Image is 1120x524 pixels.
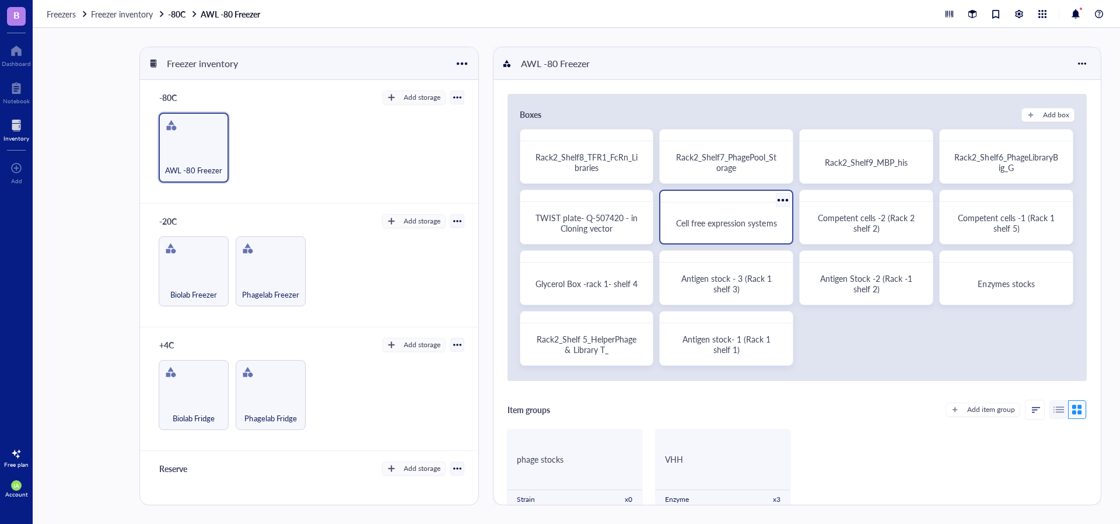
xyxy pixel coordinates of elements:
[517,495,535,504] div: Strain
[404,92,440,103] div: Add storage
[168,9,262,19] a: -80CAWL -80 Freezer
[954,151,1058,173] span: Rack2_Shelf6_PhageLibraryBig_G
[773,495,780,504] div: x 3
[665,495,689,504] div: Enzyme
[517,453,563,465] span: phage stocks
[5,491,28,498] div: Account
[516,54,595,74] div: AWL -80 Freezer
[537,333,639,355] span: Rack2_Shelf 5_HelperPhage & Library T_
[91,8,153,20] span: Freezer inventory
[1043,110,1069,120] div: Add box
[382,462,446,476] button: Add storage
[535,151,638,173] span: Rack2_Shelf8_TFR1_FcRn_Libraries
[173,412,215,425] span: Biolab Fridge
[91,9,166,19] a: Freezer inventory
[13,482,19,489] span: IA
[825,156,908,168] span: Rack2_Shelf9_MBP_his
[154,213,224,229] div: -20C
[404,463,440,474] div: Add storage
[508,403,550,416] div: Item groups
[2,41,31,67] a: Dashboard
[47,8,76,20] span: Freezers
[818,212,917,234] span: Competent cells -2 (Rack 2 shelf 2)
[165,164,222,177] span: AWL -80 Freezer
[242,288,299,301] span: Phagelab Freezer
[978,278,1034,289] span: Enzymes stocks
[170,288,217,301] span: Biolab Freezer
[946,403,1020,417] button: Add item group
[967,404,1015,415] div: Add item group
[3,135,29,142] div: Inventory
[154,89,224,106] div: -80C
[1021,108,1074,122] button: Add box
[958,212,1057,234] span: Competent cells -1 (Rack 1 shelf 5)
[535,212,639,234] span: TWIST plate- Q-507420 - in Cloning vector
[154,337,224,353] div: +4C
[535,278,638,289] span: Glycerol Box -rack 1- shelf 4
[404,340,440,350] div: Add storage
[47,9,89,19] a: Freezers
[382,338,446,352] button: Add storage
[154,460,224,477] div: Reserve
[820,273,915,295] span: Antigen Stock -2 (Rack -1 shelf 2)
[162,54,243,74] div: Freezer inventory
[3,116,29,142] a: Inventory
[382,90,446,104] button: Add storage
[13,8,20,22] span: B
[681,273,774,295] span: Antigen stock - 3 (Rack 1 shelf 3)
[625,495,632,504] div: x 0
[665,453,683,465] span: VHH
[676,151,776,173] span: Rack2_Shelf7_PhagePool_Storage
[11,177,22,184] div: Add
[382,214,446,228] button: Add storage
[4,461,29,468] div: Free plan
[2,60,31,67] div: Dashboard
[3,97,30,104] div: Notebook
[520,108,541,122] div: Boxes
[404,216,440,226] div: Add storage
[676,217,776,229] span: Cell free expression systems
[3,79,30,104] a: Notebook
[682,333,773,355] span: Antigen stock- 1 (Rack 1 shelf 1)
[244,412,296,425] span: Phagelab Fridge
